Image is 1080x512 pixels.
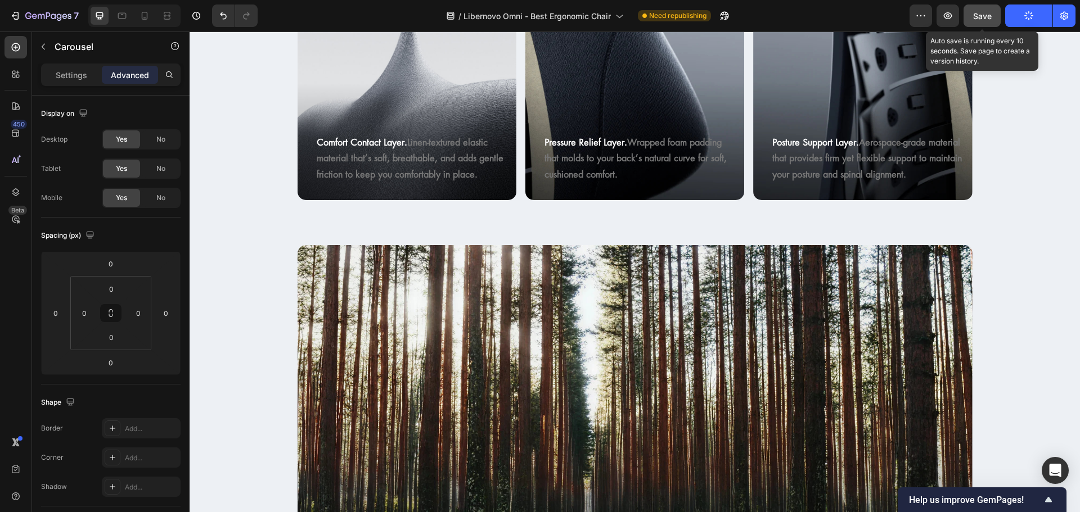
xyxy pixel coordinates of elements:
[100,329,123,346] input: 0px
[41,395,77,410] div: Shape
[458,10,461,22] span: /
[41,452,64,463] div: Corner
[100,255,122,272] input: 0
[76,305,93,321] input: 0px
[190,31,1080,512] iframe: To enrich screen reader interactions, please activate Accessibility in Grammarly extension settings
[41,423,63,433] div: Border
[964,4,1001,27] button: Save
[156,134,165,144] span: No
[156,193,165,203] span: No
[41,228,97,243] div: Spacing (px)
[41,193,62,203] div: Mobile
[130,305,147,321] input: 0px
[583,105,669,117] strong: Posture Support Layer.
[909,495,1042,505] span: Help us improve GemPages!
[583,105,772,149] strong: Aerospace-grade material that provides firm yet flexible support to maintain your posture and spi...
[74,9,79,22] p: 7
[125,424,178,434] div: Add...
[125,482,178,492] div: Add...
[157,305,174,321] input: 0
[355,105,537,149] strong: Wrapped foam padding that molds to your back’s natural curve for soft, cushioned comfort.
[11,120,27,129] div: 450
[56,69,87,81] p: Settings
[41,482,67,492] div: Shadow
[41,134,67,144] div: Desktop
[463,10,611,22] span: Libernovo Omni - Best Ergonomic Chair
[47,305,64,321] input: 0
[41,164,61,174] div: Tablet
[116,134,127,144] span: Yes
[116,164,127,174] span: Yes
[909,493,1055,506] button: Show survey - Help us improve GemPages!
[125,453,178,463] div: Add...
[55,40,150,53] p: Carousel
[116,193,127,203] span: Yes
[649,11,706,21] span: Need republishing
[355,105,438,117] strong: Pressure Relief Layer.
[4,4,84,27] button: 7
[156,164,165,174] span: No
[100,280,123,297] input: 0px
[1042,457,1069,484] div: Open Intercom Messenger
[41,106,90,121] div: Display on
[8,206,27,215] div: Beta
[111,69,149,81] p: Advanced
[973,11,992,21] span: Save
[212,4,258,27] div: Undo/Redo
